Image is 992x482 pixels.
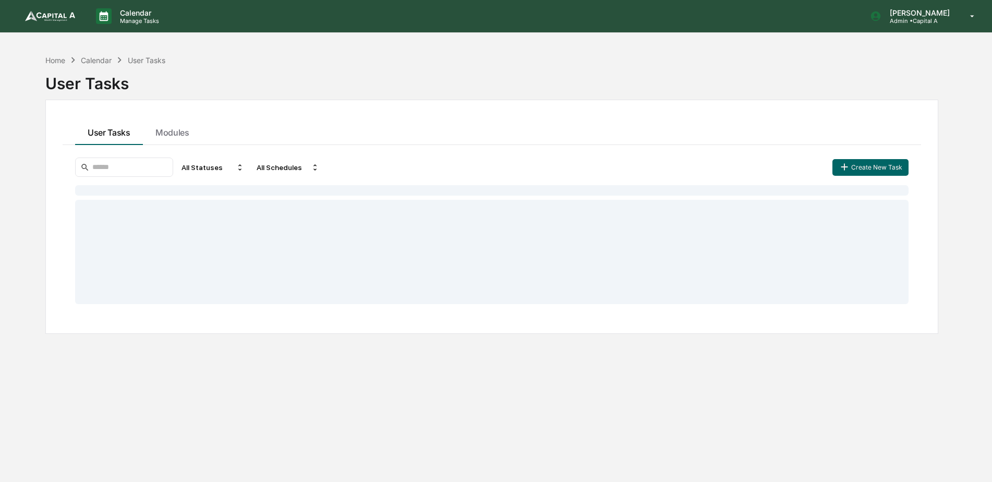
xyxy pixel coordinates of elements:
[45,66,938,93] div: User Tasks
[75,117,143,145] button: User Tasks
[25,11,75,21] img: logo
[177,159,248,176] div: All Statuses
[81,56,112,65] div: Calendar
[112,8,164,17] p: Calendar
[143,117,202,145] button: Modules
[881,17,955,25] p: Admin • Capital A
[252,159,323,176] div: All Schedules
[128,56,165,65] div: User Tasks
[832,159,909,176] button: Create New Task
[881,8,955,17] p: [PERSON_NAME]
[45,56,65,65] div: Home
[112,17,164,25] p: Manage Tasks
